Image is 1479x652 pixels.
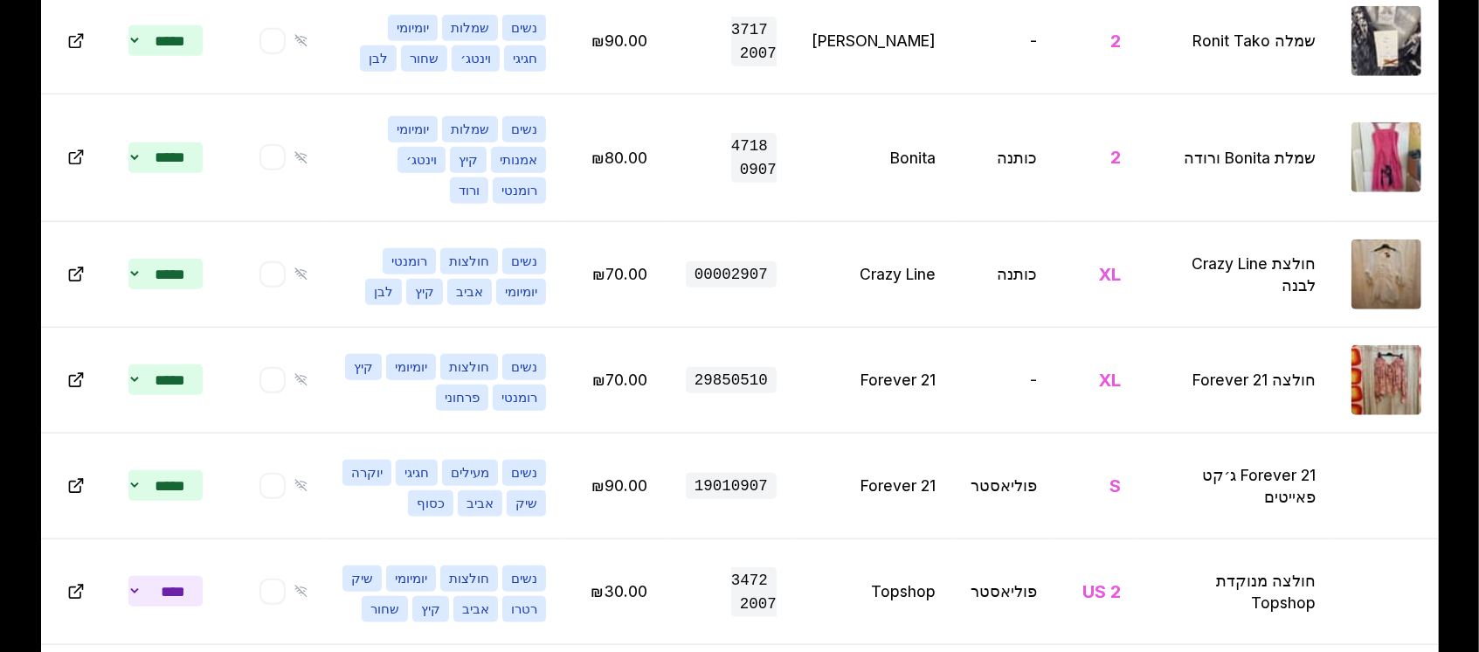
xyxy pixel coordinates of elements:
span: נשים [502,460,546,486]
td: פוליאסטר [953,433,1054,538]
td: Forever 21 ג׳קט פאייטים [1138,433,1333,538]
span: ערוך מחיר [592,265,647,283]
td: חולצה מנוקדת Topshop [1138,538,1333,644]
td: - [953,327,1054,433]
span: נשים [502,15,546,41]
span: יומיומי [386,565,436,592]
span: 3717 2007 [731,17,777,66]
span: אמנותי [491,147,546,173]
span: נשים [502,116,546,142]
td: פוליאסטר [953,538,1054,644]
span: וינטג׳ [397,147,446,173]
span: יומיומי [496,279,546,305]
span: יומיומי [386,354,436,380]
span: יומיומי [388,116,438,142]
button: Open in new tab [59,468,93,503]
img: חולצה Forever 21 [1351,345,1421,415]
img: שמלה Ronit Tako [1351,6,1421,76]
span: יומיומי [388,15,438,41]
span: 19010907 [686,473,777,499]
td: XL [1054,327,1138,433]
span: רטרו [502,596,546,622]
span: רומנטי [383,248,436,274]
span: קיץ [412,596,449,622]
span: חולצות [440,565,498,592]
button: Open in new tab [59,140,93,175]
span: שיק [507,490,546,517]
span: 00002907 [686,261,777,288]
span: חולצות [440,248,498,274]
td: כותנה [953,221,1054,327]
span: חגיגי [396,460,438,486]
span: שמלות [442,15,498,41]
img: שמלת Bonita ורודה [1351,122,1421,192]
span: יוקרה [342,460,391,486]
td: XL [1054,221,1138,327]
span: 29850510 [686,367,777,393]
span: שחור [401,45,447,72]
img: חולצת Crazy Line לבנה [1351,239,1421,309]
span: ערוך מחיר [591,476,647,495]
span: אביב [458,490,502,517]
span: קיץ [345,354,382,380]
span: רומנטי [493,385,546,411]
span: 4718 0907 [731,133,777,183]
span: 3472 2007 [731,567,777,617]
span: קיץ [450,147,487,173]
span: פרחוני [436,385,488,411]
span: שיק [342,565,382,592]
span: חגיגי [504,45,546,72]
span: ערוך מחיר [592,371,647,389]
td: Forever 21 [794,433,953,538]
span: לבן [365,279,402,305]
td: Forever 21 [794,327,953,433]
span: שחור [362,596,408,622]
td: Topshop [794,538,953,644]
span: נשים [502,248,546,274]
td: 2 [1054,94,1138,221]
td: US 2 [1054,538,1138,644]
td: Crazy Line [794,221,953,327]
td: S [1054,433,1138,538]
span: נשים [502,354,546,380]
td: חולצה Forever 21 [1138,327,1333,433]
span: אביב [453,596,498,622]
button: Open in new tab [59,363,93,398]
td: שמלת Bonita ורודה [1138,94,1333,221]
span: ורוד [450,177,488,204]
span: אביב [447,279,492,305]
span: שמלות [442,116,498,142]
span: קיץ [406,279,443,305]
span: רומנטי [493,177,546,204]
span: נשים [502,565,546,592]
span: ערוך מחיר [591,582,647,600]
img: חולצה מנוקדת Topshop [1351,557,1421,627]
td: חולצת Crazy Line לבנה [1138,221,1333,327]
span: ערוך מחיר [591,149,647,167]
span: לבן [360,45,397,72]
button: Open in new tab [59,24,93,59]
span: מעילים [442,460,498,486]
span: חולצות [440,354,498,380]
img: Forever 21 ג׳קט פאייטים [1351,451,1421,521]
button: Open in new tab [59,257,93,292]
span: וינטג׳ [452,45,500,72]
td: Bonita [794,94,953,221]
td: כותנה [953,94,1054,221]
button: Open in new tab [59,574,93,609]
span: ערוך מחיר [591,31,647,50]
span: כסוף [408,490,453,517]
